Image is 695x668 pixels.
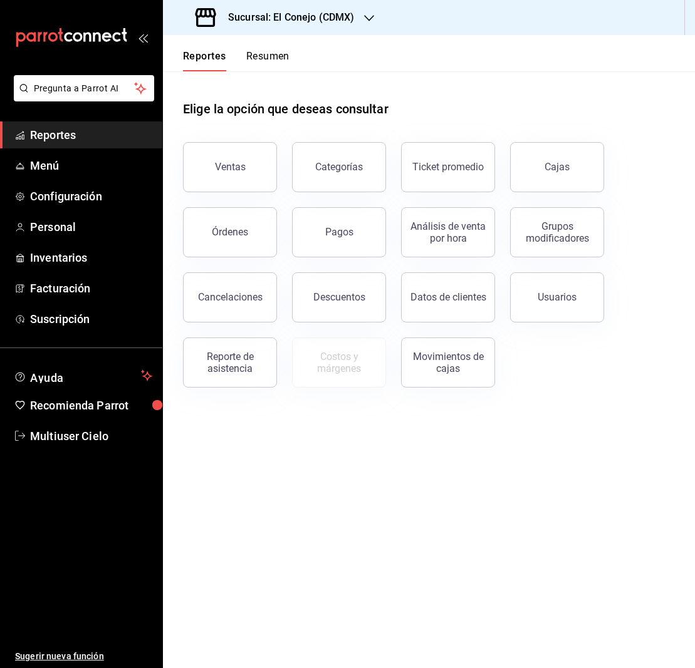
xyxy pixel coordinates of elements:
[30,249,152,266] span: Inventarios
[183,50,290,71] div: navigation tabs
[34,82,135,95] span: Pregunta a Parrot AI
[401,142,495,192] button: Ticket promedio
[30,126,152,143] span: Reportes
[30,157,152,174] span: Menú
[183,100,389,118] h1: Elige la opción que deseas consultar
[30,311,152,327] span: Suscripción
[183,50,226,71] button: Reportes
[510,142,604,192] button: Cajas
[212,226,248,238] div: Órdenes
[218,10,354,25] h3: Sucursal: El Conejo (CDMX)
[191,351,269,374] div: Reporte de asistencia
[401,337,495,388] button: Movimientos de cajas
[313,291,365,303] div: Descuentos
[30,218,152,235] span: Personal
[30,368,136,383] span: Ayuda
[409,220,487,244] div: Análisis de venta por hora
[325,226,353,238] div: Pagos
[198,291,263,303] div: Cancelaciones
[15,650,152,663] span: Sugerir nueva función
[538,291,577,303] div: Usuarios
[14,75,154,101] button: Pregunta a Parrot AI
[315,161,363,173] div: Categorías
[412,161,484,173] div: Ticket promedio
[183,142,277,192] button: Ventas
[292,142,386,192] button: Categorías
[409,351,487,374] div: Movimientos de cajas
[183,272,277,322] button: Cancelaciones
[30,397,152,414] span: Recomienda Parrot
[292,337,386,388] button: Contrata inventarios para ver este reporte
[545,161,570,173] div: Cajas
[30,280,152,297] span: Facturación
[300,351,378,374] div: Costos y márgenes
[138,33,148,43] button: open_drawer_menu
[246,50,290,71] button: Resumen
[30,428,152,444] span: Multiuser Cielo
[292,207,386,257] button: Pagos
[410,291,486,303] div: Datos de clientes
[30,188,152,205] span: Configuración
[292,272,386,322] button: Descuentos
[510,272,604,322] button: Usuarios
[401,272,495,322] button: Datos de clientes
[9,91,154,104] a: Pregunta a Parrot AI
[518,220,596,244] div: Grupos modificadores
[183,207,277,257] button: Órdenes
[215,161,246,173] div: Ventas
[401,207,495,257] button: Análisis de venta por hora
[183,337,277,388] button: Reporte de asistencia
[510,207,604,257] button: Grupos modificadores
